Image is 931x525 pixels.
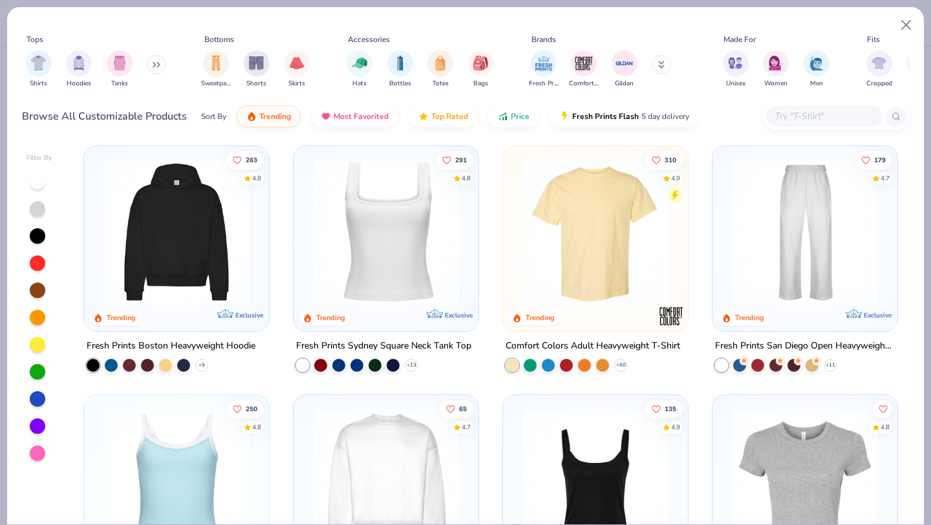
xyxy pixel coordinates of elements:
[347,50,372,89] div: filter for Hats
[347,50,372,89] button: filter button
[529,50,559,89] button: filter button
[665,156,676,163] span: 310
[66,50,92,89] div: filter for Hoodies
[253,422,262,432] div: 4.8
[511,111,530,122] span: Price
[465,159,625,305] img: 63ed7c8a-03b3-4701-9f69-be4b1adc9c5f
[825,361,835,369] span: + 11
[872,56,886,70] img: Cropped Image
[334,111,389,122] span: Most Favorited
[506,337,680,354] div: Comfort Colors Adult Heavyweight T-Shirt
[393,56,407,70] img: Bottles Image
[27,34,43,45] div: Tops
[288,79,305,89] span: Skirts
[22,109,187,124] div: Browse All Customizable Products
[459,405,467,412] span: 65
[348,34,390,45] div: Accessories
[427,50,453,89] button: filter button
[804,50,829,89] div: filter for Men
[468,50,494,89] button: filter button
[723,50,749,89] div: filter for Unisex
[763,50,789,89] div: filter for Women
[246,156,258,163] span: 263
[615,54,634,73] img: Gildan Image
[204,34,234,45] div: Bottoms
[615,79,634,89] span: Gildan
[462,422,471,432] div: 4.7
[529,79,559,89] span: Fresh Prints
[725,159,884,305] img: df5250ff-6f61-4206-a12c-24931b20f13c
[572,111,639,122] span: Fresh Prints Flash
[107,50,133,89] div: filter for Tanks
[574,54,594,73] img: Comfort Colors Image
[809,56,824,70] img: Men Image
[531,34,556,45] div: Brands
[769,56,784,70] img: Women Image
[550,105,699,127] button: Fresh Prints Flash5 day delivery
[455,156,467,163] span: 291
[612,50,637,89] div: filter for Gildan
[612,50,637,89] button: filter button
[235,310,263,319] span: Exclusive
[774,109,873,123] input: Try "T-Shirt"
[728,56,743,70] img: Unisex Image
[874,400,892,418] button: Like
[387,50,413,89] div: filter for Bottles
[867,34,880,45] div: Fits
[244,50,270,89] button: filter button
[26,50,52,89] button: filter button
[389,79,411,89] span: Bottles
[198,361,205,369] span: + 9
[468,50,494,89] div: filter for Bags
[249,56,264,70] img: Shorts Image
[440,400,473,418] button: Like
[387,50,413,89] button: filter button
[569,79,599,89] span: Comfort Colors
[462,173,471,183] div: 4.8
[107,50,133,89] button: filter button
[67,79,91,89] span: Hoodies
[866,50,892,89] div: filter for Cropped
[409,105,478,127] button: Top Rated
[201,50,231,89] button: filter button
[674,159,833,305] img: e55d29c3-c55d-459c-bfd9-9b1c499ab3c6
[665,405,676,412] span: 135
[284,50,310,89] div: filter for Skirts
[645,151,683,169] button: Like
[201,50,231,89] div: filter for Sweatpants
[352,79,367,89] span: Hats
[31,56,46,70] img: Shirts Image
[881,422,890,432] div: 4.8
[715,337,895,354] div: Fresh Prints San Diego Open Heavyweight Sweatpants
[534,54,553,73] img: Fresh Prints Image
[473,79,488,89] span: Bags
[321,111,331,122] img: most_fav.gif
[763,50,789,89] button: filter button
[723,34,756,45] div: Made For
[306,159,465,305] img: 94a2aa95-cd2b-4983-969b-ecd512716e9a
[26,50,52,89] div: filter for Shirts
[529,50,559,89] div: filter for Fresh Prints
[66,50,92,89] button: filter button
[433,79,449,89] span: Totes
[863,310,891,319] span: Exclusive
[227,400,264,418] button: Like
[27,153,52,163] div: Filter By
[209,56,223,70] img: Sweatpants Image
[569,50,599,89] button: filter button
[87,337,255,354] div: Fresh Prints Boston Heavyweight Hoodie
[237,105,301,127] button: Trending
[431,111,468,122] span: Top Rated
[111,79,128,89] span: Tanks
[352,56,367,70] img: Hats Image
[615,361,625,369] span: + 60
[253,173,262,183] div: 4.8
[726,79,745,89] span: Unisex
[516,159,675,305] img: 029b8af0-80e6-406f-9fdc-fdf898547912
[641,109,689,124] span: 5 day delivery
[227,151,264,169] button: Like
[436,151,473,169] button: Like
[874,156,886,163] span: 179
[894,13,919,37] button: Close
[311,105,398,127] button: Most Favorited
